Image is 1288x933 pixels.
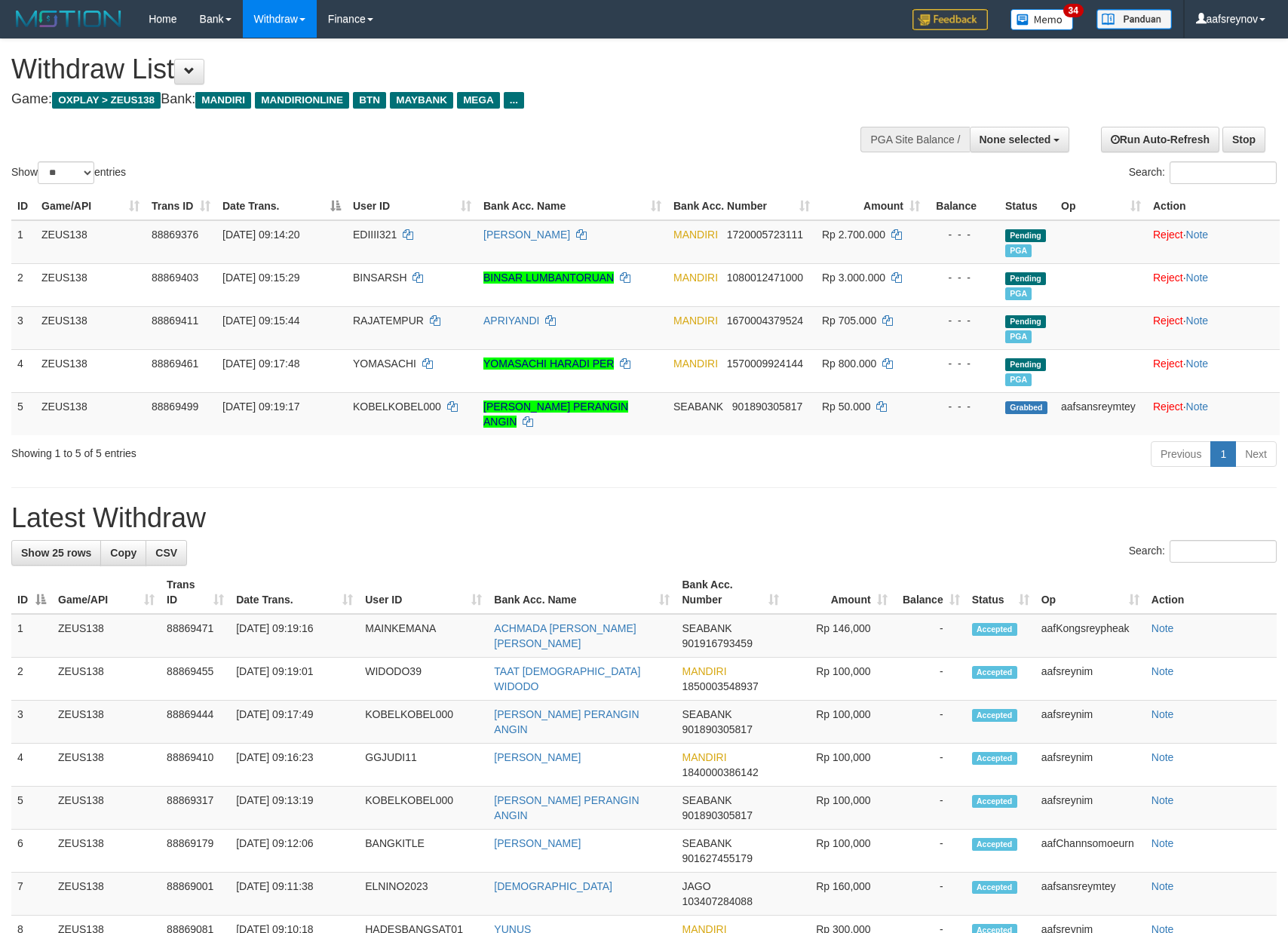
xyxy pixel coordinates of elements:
[673,315,718,327] span: MANDIRI
[972,623,1017,636] span: Accepted
[785,873,894,916] td: Rp 160,000
[894,873,966,916] td: -
[230,787,359,830] td: [DATE] 09:13:19
[353,229,397,241] span: EDIIII321
[52,787,161,830] td: ZEUS138
[1035,614,1145,658] td: aafKongsreypheak
[682,880,710,892] span: JAGO
[11,744,52,787] td: 4
[1170,540,1277,563] input: Search:
[673,358,718,370] span: MANDIRI
[966,571,1035,614] th: Status: activate to sort column ascending
[972,838,1017,851] span: Accepted
[35,220,146,264] td: ZEUS138
[52,614,161,658] td: ZEUS138
[359,830,488,873] td: BANGKITLE
[494,880,612,892] a: [DEMOGRAPHIC_DATA]
[1035,873,1145,916] td: aafsansreymtey
[1152,708,1174,720] a: Note
[999,192,1055,220] th: Status
[353,358,416,370] span: YOMASACHI
[727,315,803,327] span: Copy 1670004379524 to clipboard
[11,440,526,461] div: Showing 1 to 5 of 5 entries
[161,658,230,701] td: 88869455
[1005,229,1046,242] span: Pending
[38,161,94,184] select: Showentries
[1145,571,1277,614] th: Action
[1005,272,1046,285] span: Pending
[894,787,966,830] td: -
[932,227,993,242] div: - - -
[1035,658,1145,701] td: aafsreynim
[785,830,894,873] td: Rp 100,000
[222,401,299,413] span: [DATE] 09:19:17
[673,229,718,241] span: MANDIRI
[11,220,35,264] td: 1
[727,272,803,284] span: Copy 1080012471000 to clipboard
[483,315,539,327] a: APRIYANDI
[727,358,803,370] span: Copy 1570009924144 to clipboard
[894,571,966,614] th: Balance: activate to sort column ascending
[230,701,359,744] td: [DATE] 09:17:49
[785,614,894,658] td: Rp 146,000
[682,794,731,806] span: SEABANK
[494,708,639,735] a: [PERSON_NAME] PERANGIN ANGIN
[1005,330,1032,343] span: Marked by aafsolysreylen
[1035,571,1145,614] th: Op: activate to sort column ascending
[822,229,885,241] span: Rp 2.700.000
[1186,358,1209,370] a: Note
[1005,401,1047,414] span: Grabbed
[35,349,146,392] td: ZEUS138
[152,358,198,370] span: 88869461
[494,665,640,692] a: TAAT [DEMOGRAPHIC_DATA] WIDODO
[390,92,453,109] span: MAYBANK
[1186,315,1209,327] a: Note
[152,272,198,284] span: 88869403
[1152,837,1174,849] a: Note
[1147,349,1280,392] td: ·
[785,571,894,614] th: Amount: activate to sort column ascending
[1152,665,1174,677] a: Note
[1035,830,1145,873] td: aafChannsomoeurn
[682,809,752,821] span: Copy 901890305817 to clipboard
[359,787,488,830] td: KOBELKOBEL000
[11,787,52,830] td: 5
[494,794,639,821] a: [PERSON_NAME] PERANGIN ANGIN
[21,547,91,559] span: Show 25 rows
[494,837,581,849] a: [PERSON_NAME]
[972,709,1017,722] span: Accepted
[894,744,966,787] td: -
[230,744,359,787] td: [DATE] 09:16:23
[972,752,1017,765] span: Accepted
[894,701,966,744] td: -
[52,658,161,701] td: ZEUS138
[1101,127,1219,152] a: Run Auto-Refresh
[161,787,230,830] td: 88869317
[152,229,198,241] span: 88869376
[195,92,251,109] span: MANDIRI
[457,92,500,109] span: MEGA
[822,315,876,327] span: Rp 705.000
[980,134,1051,146] span: None selected
[1222,127,1265,152] a: Stop
[1096,9,1172,29] img: panduan.png
[932,356,993,371] div: - - -
[11,830,52,873] td: 6
[155,547,177,559] span: CSV
[52,701,161,744] td: ZEUS138
[785,658,894,701] td: Rp 100,000
[52,744,161,787] td: ZEUS138
[222,229,299,241] span: [DATE] 09:14:20
[222,272,299,284] span: [DATE] 09:15:29
[52,571,161,614] th: Game/API: activate to sort column ascending
[676,571,784,614] th: Bank Acc. Number: activate to sort column ascending
[161,571,230,614] th: Trans ID: activate to sort column ascending
[1210,441,1236,467] a: 1
[359,701,488,744] td: KOBELKOBEL000
[353,401,441,413] span: KOBELKOBEL000
[353,272,407,284] span: BINSARSH
[1153,229,1183,241] a: Reject
[682,665,726,677] span: MANDIRI
[353,92,386,109] span: BTN
[822,358,876,370] span: Rp 800.000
